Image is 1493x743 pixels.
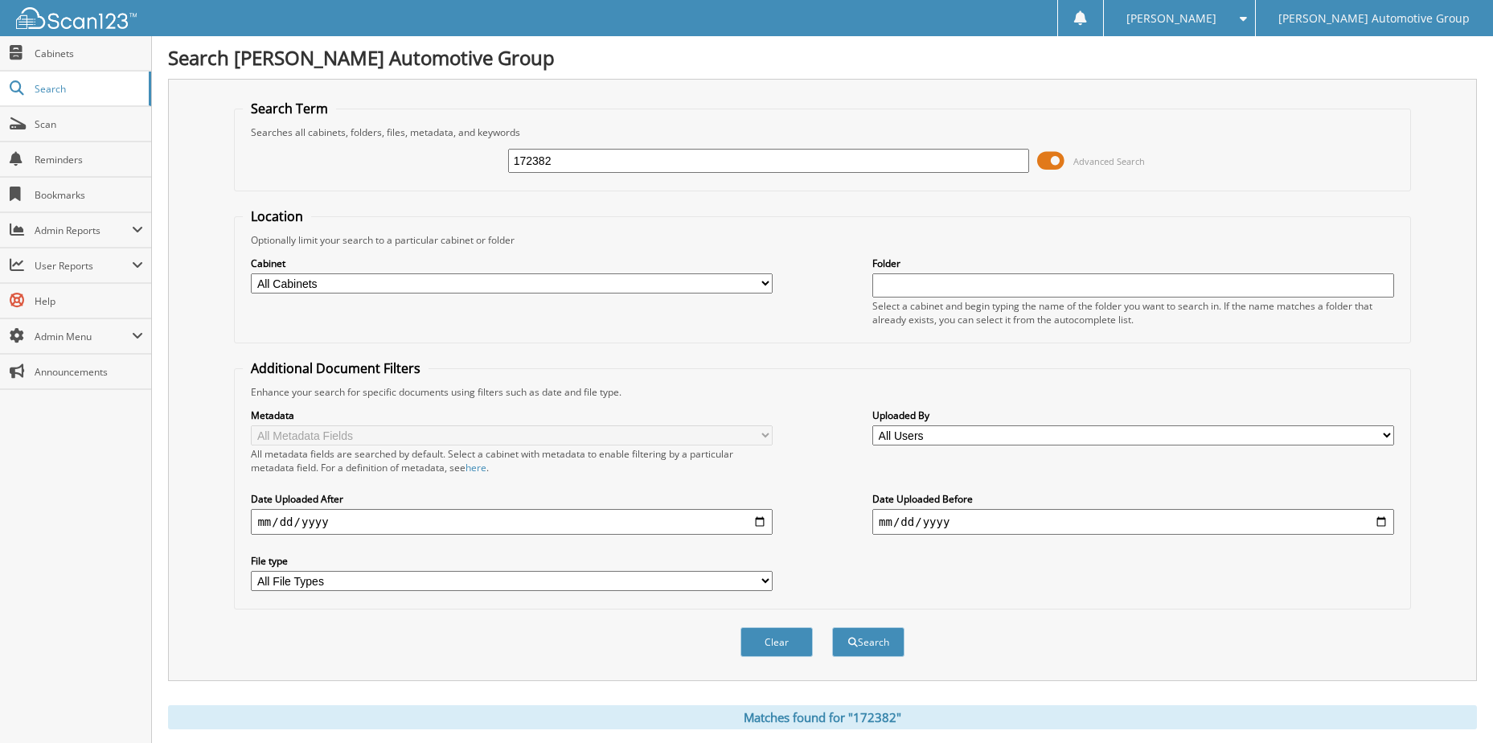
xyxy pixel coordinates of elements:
[1073,155,1145,167] span: Advanced Search
[243,125,1401,139] div: Searches all cabinets, folders, files, metadata, and keywords
[35,330,132,343] span: Admin Menu
[243,100,336,117] legend: Search Term
[740,627,813,657] button: Clear
[251,447,773,474] div: All metadata fields are searched by default. Select a cabinet with metadata to enable filtering b...
[251,554,773,568] label: File type
[35,224,132,237] span: Admin Reports
[251,492,773,506] label: Date Uploaded After
[243,359,429,377] legend: Additional Document Filters
[1278,14,1470,23] span: [PERSON_NAME] Automotive Group
[35,188,143,202] span: Bookmarks
[872,257,1394,270] label: Folder
[872,408,1394,422] label: Uploaded By
[832,627,904,657] button: Search
[243,207,311,225] legend: Location
[168,44,1477,71] h1: Search [PERSON_NAME] Automotive Group
[243,233,1401,247] div: Optionally limit your search to a particular cabinet or folder
[35,117,143,131] span: Scan
[168,705,1477,729] div: Matches found for "172382"
[872,299,1394,326] div: Select a cabinet and begin typing the name of the folder you want to search in. If the name match...
[35,153,143,166] span: Reminders
[35,259,132,273] span: User Reports
[243,385,1401,399] div: Enhance your search for specific documents using filters such as date and file type.
[35,294,143,308] span: Help
[872,492,1394,506] label: Date Uploaded Before
[466,461,486,474] a: here
[1126,14,1216,23] span: [PERSON_NAME]
[16,7,137,29] img: scan123-logo-white.svg
[35,365,143,379] span: Announcements
[251,408,773,422] label: Metadata
[35,47,143,60] span: Cabinets
[35,82,141,96] span: Search
[251,509,773,535] input: start
[872,509,1394,535] input: end
[251,257,773,270] label: Cabinet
